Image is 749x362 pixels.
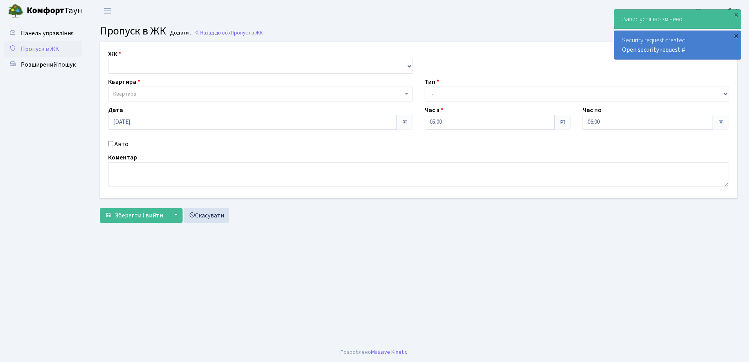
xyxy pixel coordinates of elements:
[108,49,121,59] label: ЖК
[27,4,64,17] b: Комфорт
[614,31,741,59] div: Security request created
[614,10,741,29] div: Запис успішно змінено.
[184,208,229,223] a: Скасувати
[622,45,685,54] a: Open security request #
[195,29,263,36] a: Назад до всіхПропуск в ЖК
[100,208,168,223] button: Зберегти і вийти
[115,211,163,220] span: Зберегти і вийти
[371,348,407,356] a: Massive Kinetic
[4,41,82,57] a: Пропуск в ЖК
[732,11,740,18] div: ×
[108,153,137,162] label: Коментар
[425,105,443,115] label: Час з
[4,25,82,41] a: Панель управління
[8,3,24,19] img: logo.png
[696,7,740,15] b: Консьєрж б. 4.
[21,60,76,69] span: Розширений пошук
[113,90,136,98] span: Квартира
[425,77,439,87] label: Тип
[340,348,409,357] div: Розроблено .
[21,45,59,53] span: Пропуск в ЖК
[732,32,740,40] div: ×
[114,139,128,149] label: Авто
[98,4,118,17] button: Переключити навігацію
[4,57,82,72] a: Розширений пошук
[108,77,140,87] label: Квартира
[100,23,166,39] span: Пропуск в ЖК
[108,105,123,115] label: Дата
[231,29,263,36] span: Пропуск в ЖК
[168,30,191,36] small: Додати .
[583,105,602,115] label: Час по
[21,29,74,38] span: Панель управління
[696,6,740,16] a: Консьєрж б. 4.
[27,4,82,18] span: Таун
